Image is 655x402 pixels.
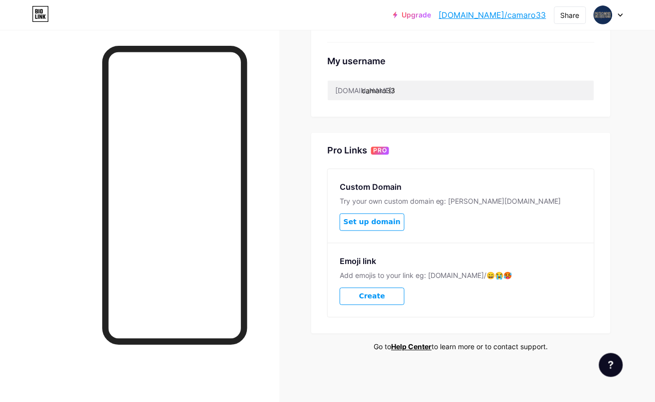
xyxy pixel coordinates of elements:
[359,292,385,301] span: Create
[327,55,595,68] div: My username
[594,5,613,24] img: camaro33
[335,86,394,96] div: [DOMAIN_NAME]/
[373,147,387,155] span: PRO
[311,342,611,352] div: Go to to learn more or to contact support.
[561,10,580,20] div: Share
[439,9,546,21] a: [DOMAIN_NAME]/camaro33
[340,197,582,206] div: Try your own custom domain eg: [PERSON_NAME][DOMAIN_NAME]
[340,256,582,268] div: Emoji link
[340,181,582,193] div: Custom Domain
[340,288,405,305] button: Create
[328,81,594,101] input: username
[344,218,401,227] span: Set up domain
[392,343,432,351] a: Help Center
[393,11,431,19] a: Upgrade
[340,271,582,280] div: Add emojis to your link eg: [DOMAIN_NAME]/😄😭🥵
[327,145,367,157] div: Pro Links
[340,214,405,231] button: Set up domain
